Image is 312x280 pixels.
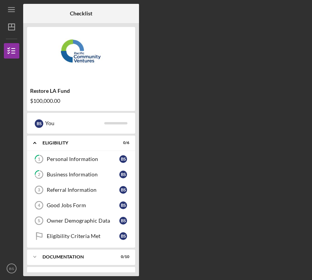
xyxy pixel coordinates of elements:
div: Owner Demographic Data [47,218,119,224]
div: 0 / 6 [115,141,129,145]
div: B S [35,119,43,128]
text: BS [9,267,14,271]
div: Underwriting [42,272,110,277]
tspan: 2 [38,172,40,177]
div: You [45,117,104,130]
a: 1Personal InformationBS [31,151,131,167]
div: Referral Information [47,187,119,193]
div: B S [119,171,127,178]
div: $100,000.00 [30,98,132,104]
div: Eligibility [42,141,110,145]
img: Product logo [27,31,135,77]
div: Eligibility Criteria Met [47,233,119,239]
div: Restore LA Fund [30,88,132,94]
div: Good Jobs Form [47,202,119,208]
div: Documentation [42,255,110,259]
a: 5Owner Demographic DataBS [31,213,131,228]
a: 2Business InformationBS [31,167,131,182]
div: 0 / 3 [115,272,129,277]
button: BS [4,261,19,276]
div: B S [119,186,127,194]
b: Checklist [70,10,92,17]
a: 3Referral InformationBS [31,182,131,198]
div: B S [119,201,127,209]
div: B S [119,217,127,225]
div: Personal Information [47,156,119,162]
tspan: 5 [38,218,40,223]
div: 0 / 10 [115,255,129,259]
tspan: 4 [38,203,41,208]
tspan: 3 [38,188,40,192]
div: Business Information [47,171,119,178]
a: Eligibility Criteria MetBS [31,228,131,244]
a: 4Good Jobs FormBS [31,198,131,213]
div: B S [119,155,127,163]
tspan: 1 [38,157,40,162]
div: B S [119,232,127,240]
